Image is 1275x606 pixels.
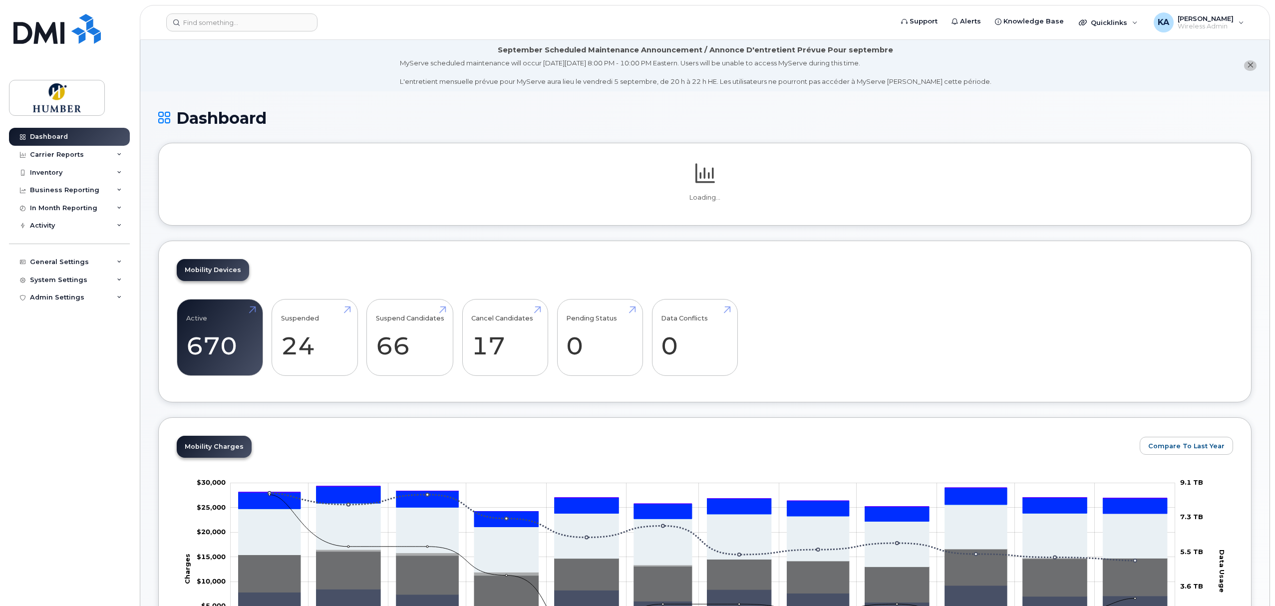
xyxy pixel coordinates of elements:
[1180,548,1203,556] tspan: 5.5 TB
[238,503,1167,572] g: Features
[376,304,444,370] a: Suspend Candidates 66
[1140,437,1233,455] button: Compare To Last Year
[183,554,191,584] tspan: Charges
[197,577,226,585] tspan: $10,000
[197,503,226,511] tspan: $25,000
[1180,582,1203,590] tspan: 3.6 TB
[197,528,226,536] g: $0
[177,193,1233,202] p: Loading...
[197,528,226,536] tspan: $20,000
[1218,550,1226,593] tspan: Data Usage
[197,503,226,511] g: $0
[1180,478,1203,486] tspan: 9.1 TB
[177,436,252,458] a: Mobility Charges
[197,478,226,486] g: $0
[566,304,634,370] a: Pending Status 0
[471,304,539,370] a: Cancel Candidates 17
[1244,60,1257,71] button: close notification
[197,478,226,486] tspan: $30,000
[197,552,226,560] g: $0
[238,486,1167,527] g: HST
[1148,441,1225,451] span: Compare To Last Year
[177,259,249,281] a: Mobility Devices
[197,577,226,585] g: $0
[498,45,893,55] div: September Scheduled Maintenance Announcement / Annonce D'entretient Prévue Pour septembre
[186,304,254,370] a: Active 670
[281,304,348,370] a: Suspended 24
[1180,513,1203,521] tspan: 7.3 TB
[197,552,226,560] tspan: $15,000
[400,58,991,86] div: MyServe scheduled maintenance will occur [DATE][DATE] 8:00 PM - 10:00 PM Eastern. Users will be u...
[158,109,1252,127] h1: Dashboard
[661,304,728,370] a: Data Conflicts 0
